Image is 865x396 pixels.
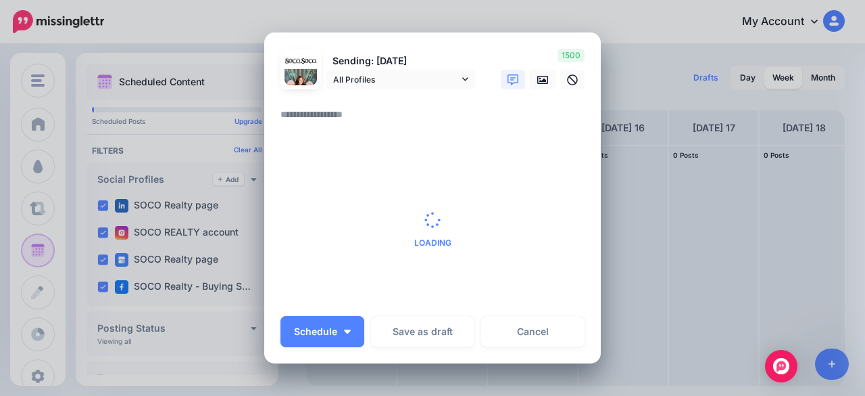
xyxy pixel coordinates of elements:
[285,69,317,102] img: AGNmyxZkkcLc6M7mEOT9fKWd_UCj15EfP3oRQVod_1GKbAs96-c-69407.png
[285,53,301,69] img: 164581468_4373535855994721_8378937785642129856_n-bsa121939.jpg
[333,72,459,87] span: All Profiles
[280,316,364,347] button: Schedule
[301,53,317,69] img: 164197137_918513602257435_4761511730756522423_n-bsa121940.jpg
[765,350,797,382] div: Open Intercom Messenger
[344,330,351,334] img: arrow-down-white.png
[414,212,451,247] div: Loading
[294,327,337,336] span: Schedule
[481,316,585,347] a: Cancel
[326,70,475,89] a: All Profiles
[558,49,585,62] span: 1500
[371,316,474,347] button: Save as draft
[326,53,475,69] p: Sending: [DATE]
